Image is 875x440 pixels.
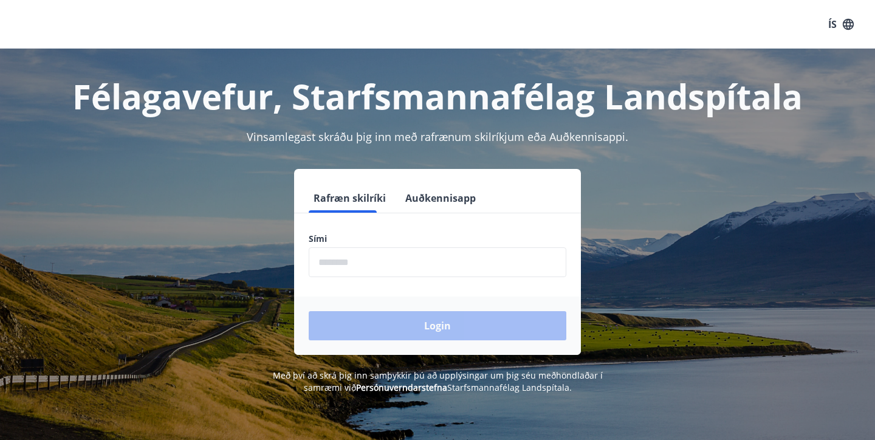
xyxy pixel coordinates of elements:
[356,382,447,393] a: Persónuverndarstefna
[273,370,603,393] span: Með því að skrá þig inn samþykkir þú að upplýsingar um þig séu meðhöndlaðar í samræmi við Starfsm...
[309,184,391,213] button: Rafræn skilríki
[400,184,481,213] button: Auðkennisapp
[309,233,566,245] label: Sími
[822,13,860,35] button: ÍS
[15,73,860,119] h1: Félagavefur, Starfsmannafélag Landspítala
[247,129,628,144] span: Vinsamlegast skráðu þig inn með rafrænum skilríkjum eða Auðkennisappi.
